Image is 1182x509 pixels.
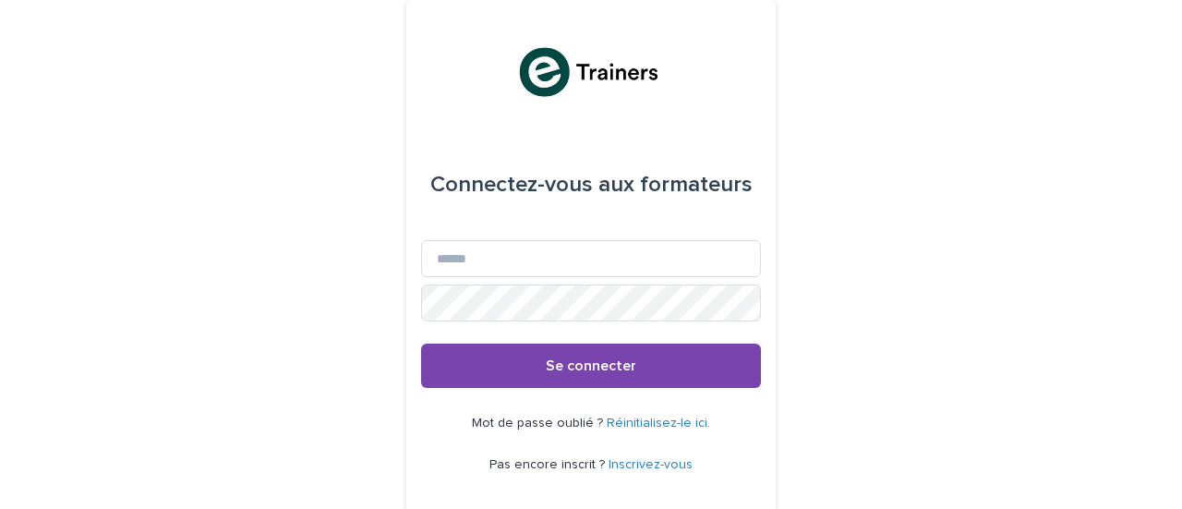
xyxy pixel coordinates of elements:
font: Mot de passe oublié ? [472,417,603,430]
font: Pas encore inscrit ? [489,458,605,471]
button: Se connecter [421,344,761,388]
font: formateurs [640,174,753,196]
font: Connectez-vous aux [430,174,634,196]
img: K0CqGN7SDeD6s4JG8KQk [514,44,667,100]
a: Réinitialisez-le ici. [607,417,710,430]
a: Inscrivez-vous [609,458,693,471]
font: Se connecter [546,358,636,373]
